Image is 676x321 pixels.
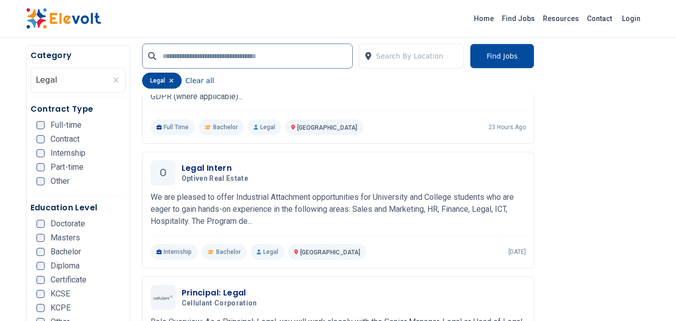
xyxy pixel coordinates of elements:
[37,149,45,157] input: Internship
[182,287,261,299] h3: Principal: Legal
[488,123,526,131] p: 23 hours ago
[31,50,126,62] h5: Category
[182,162,253,174] h3: Legal Intern
[498,11,539,27] a: Find Jobs
[51,304,71,312] span: KCPE
[31,103,126,115] h5: Contract Type
[51,135,80,143] span: Contract
[37,304,45,312] input: KCPE
[37,290,45,298] input: KCSE
[583,11,616,27] a: Contact
[37,121,45,129] input: Full-time
[51,149,86,157] span: Internship
[508,248,526,256] p: [DATE]
[37,276,45,284] input: Certificate
[37,135,45,143] input: Contract
[51,220,85,228] span: Doctorate
[182,299,257,308] span: Cellulant Corporation
[153,295,173,300] img: Cellulant Corporation
[51,163,84,171] span: Part-time
[51,234,80,242] span: Masters
[151,244,198,260] p: Internship
[470,11,498,27] a: Home
[248,119,281,135] p: Legal
[51,248,81,256] span: Bachelor
[151,119,195,135] p: Full Time
[186,73,214,89] button: Clear all
[251,244,284,260] p: Legal
[142,73,182,89] div: legal
[37,177,45,185] input: Other
[37,234,45,242] input: Masters
[470,44,534,69] button: Find Jobs
[151,160,526,260] a: OLegal InternOptiven Real EstateWe are pleased to offer Industrial Attachment opportunities for U...
[300,249,360,256] span: [GEOGRAPHIC_DATA]
[51,262,80,270] span: Diploma
[37,248,45,256] input: Bachelor
[160,160,167,185] p: O
[51,276,87,284] span: Certificate
[37,163,45,171] input: Part-time
[216,248,241,256] span: Bachelor
[31,202,126,214] h5: Education Level
[37,220,45,228] input: Doctorate
[37,262,45,270] input: Diploma
[213,123,238,131] span: Bachelor
[26,8,101,29] img: Elevolt
[151,191,526,227] p: We are pleased to offer Industrial Attachment opportunities for University and College students w...
[616,9,646,29] a: Login
[51,121,82,129] span: Full-time
[51,177,70,185] span: Other
[51,290,70,298] span: KCSE
[539,11,583,27] a: Resources
[182,174,249,183] span: Optiven Real Estate
[297,124,357,131] span: [GEOGRAPHIC_DATA]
